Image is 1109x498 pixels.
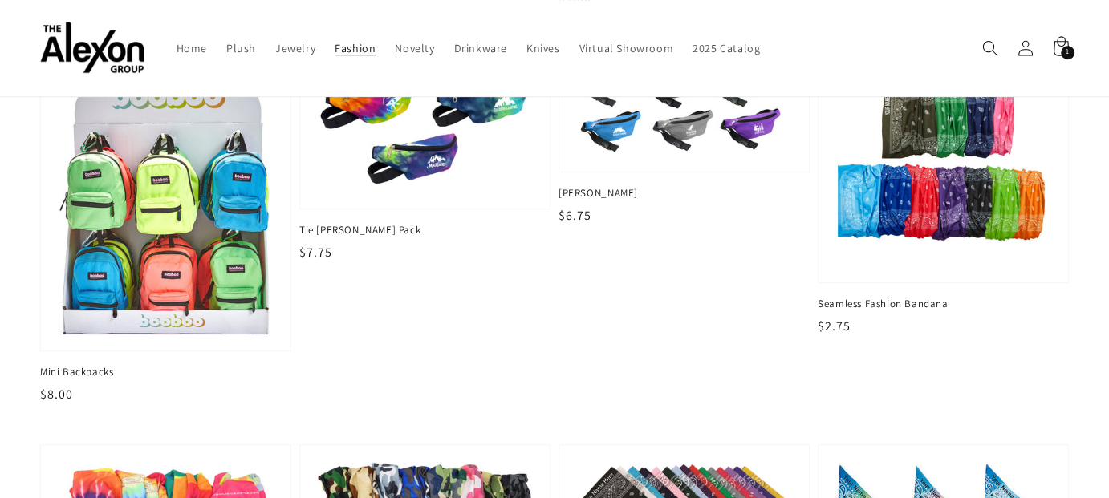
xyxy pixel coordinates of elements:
[579,41,674,55] span: Virtual Showroom
[217,31,266,65] a: Plush
[385,31,444,65] a: Novelty
[526,41,560,55] span: Knives
[818,47,1069,336] a: Seamless Fashion Bandana Seamless Fashion Bandana $2.75
[40,47,291,403] a: Mini Backpacks Mini Backpacks $8.00
[57,64,274,334] img: Mini Backpacks
[973,30,1008,66] summary: Search
[454,41,507,55] span: Drinkware
[299,244,332,261] span: $7.75
[575,64,793,155] img: Fanny Pack
[835,64,1052,266] img: Seamless Fashion Bandana
[1066,46,1070,59] span: 1
[559,207,591,224] span: $6.75
[683,31,770,65] a: 2025 Catalog
[693,41,760,55] span: 2025 Catalog
[517,31,570,65] a: Knives
[445,31,517,65] a: Drinkware
[395,41,434,55] span: Novelty
[316,64,534,192] img: Tie Dye Fanny Pack
[570,31,684,65] a: Virtual Showroom
[818,297,1069,311] span: Seamless Fashion Bandana
[40,365,291,379] span: Mini Backpacks
[177,41,207,55] span: Home
[226,41,256,55] span: Plush
[325,31,385,65] a: Fashion
[266,31,325,65] a: Jewelry
[818,318,851,334] span: $2.75
[275,41,315,55] span: Jewelry
[559,47,810,225] a: Fanny Pack [PERSON_NAME] $6.75
[40,386,73,403] span: $8.00
[299,47,550,262] a: Tie Dye Fanny Pack Tie [PERSON_NAME] Pack $7.75
[167,31,217,65] a: Home
[299,223,550,237] span: Tie [PERSON_NAME] Pack
[335,41,376,55] span: Fashion
[40,22,144,75] img: The Alexon Group
[559,186,810,200] span: [PERSON_NAME]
